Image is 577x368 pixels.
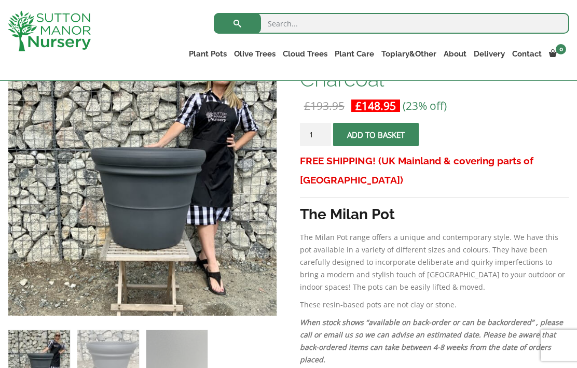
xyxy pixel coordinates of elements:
[355,98,362,113] span: £
[214,13,569,34] input: Search...
[300,231,569,293] p: The Milan Pot range offers a unique and contemporary style. We have this pot available in a varie...
[300,47,569,90] h1: The Milan Pot 65 Colour Charcoal
[509,47,545,61] a: Contact
[300,206,395,223] strong: The Milan Pot
[304,98,345,113] bdi: 193.95
[545,47,569,61] a: 0
[304,98,310,113] span: £
[331,47,378,61] a: Plant Care
[470,47,509,61] a: Delivery
[556,44,566,54] span: 0
[333,123,419,146] button: Add to basket
[8,10,91,51] img: logo
[185,47,230,61] a: Plant Pots
[300,151,569,190] h3: FREE SHIPPING! (UK Mainland & covering parts of [GEOGRAPHIC_DATA])
[279,47,331,61] a: Cloud Trees
[355,98,396,113] bdi: 148.95
[403,98,447,113] span: (23% off)
[300,123,331,146] input: Product quantity
[378,47,440,61] a: Topiary&Other
[300,317,563,364] em: When stock shows “available on back-order or can be backordered” , please call or email us so we ...
[300,299,569,311] p: These resin-based pots are not clay or stone.
[440,47,470,61] a: About
[230,47,279,61] a: Olive Trees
